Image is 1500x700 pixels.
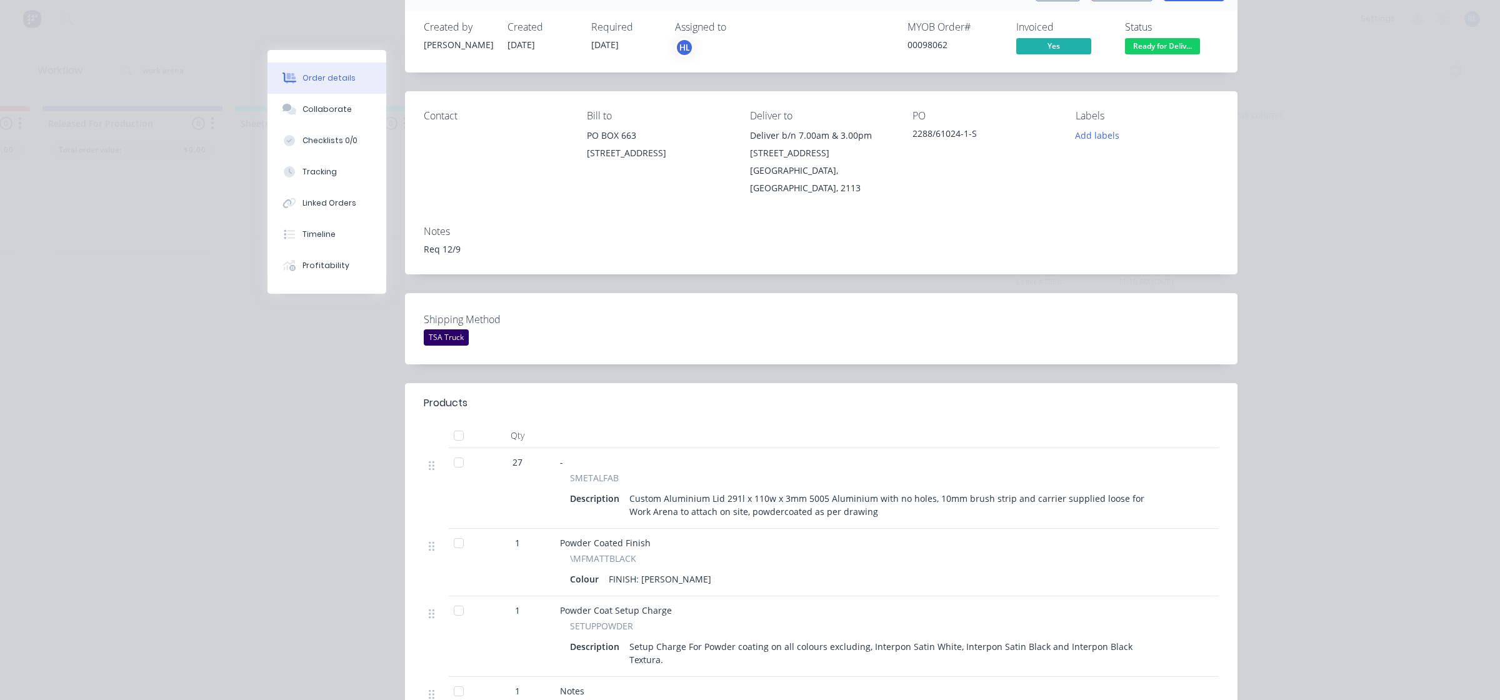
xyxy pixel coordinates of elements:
[302,260,349,271] div: Profitability
[570,570,604,588] div: Colour
[591,21,660,33] div: Required
[302,166,337,177] div: Tracking
[515,684,520,697] span: 1
[591,39,619,51] span: [DATE]
[570,619,633,632] span: SETUPPOWDER
[507,39,535,51] span: [DATE]
[560,685,584,697] span: Notes
[560,604,672,616] span: Powder Coat Setup Charge
[302,135,357,146] div: Checklists 0/0
[604,570,716,588] div: FINISH: [PERSON_NAME]
[912,110,1056,122] div: PO
[1016,21,1110,33] div: Invoiced
[302,72,356,84] div: Order details
[675,21,800,33] div: Assigned to
[1125,21,1219,33] div: Status
[515,604,520,617] span: 1
[560,537,651,549] span: Powder Coated Finish
[587,127,730,144] div: PO BOX 663
[1016,38,1091,54] span: Yes
[424,329,469,346] div: TSA Truck
[302,197,356,209] div: Linked Orders
[512,456,522,469] span: 27
[624,637,1165,669] div: Setup Charge For Powder coating on all colours excluding, Interpon Satin White, Interpon Satin Bl...
[507,21,576,33] div: Created
[907,38,1001,51] div: 00098062
[424,110,567,122] div: Contact
[570,637,624,656] div: Description
[424,21,492,33] div: Created by
[750,162,893,197] div: [GEOGRAPHIC_DATA], [GEOGRAPHIC_DATA], 2113
[267,156,386,187] button: Tracking
[480,423,555,448] div: Qty
[267,94,386,125] button: Collaborate
[267,219,386,250] button: Timeline
[1069,127,1126,144] button: Add labels
[624,489,1165,521] div: Custom Aluminium Lid 291l x 110w x 3mm 5005 Aluminium with no holes, 10mm brush strip and carrier...
[570,489,624,507] div: Description
[570,471,619,484] span: SMETALFAB
[424,312,580,327] label: Shipping Method
[587,127,730,167] div: PO BOX 663[STREET_ADDRESS]
[267,250,386,281] button: Profitability
[267,62,386,94] button: Order details
[267,125,386,156] button: Checklists 0/0
[750,127,893,162] div: Deliver b/n 7.00am & 3.00pm [STREET_ADDRESS]
[1125,38,1200,54] span: Ready for Deliv...
[587,110,730,122] div: Bill to
[424,226,1219,237] div: Notes
[302,104,352,115] div: Collaborate
[750,127,893,197] div: Deliver b/n 7.00am & 3.00pm [STREET_ADDRESS][GEOGRAPHIC_DATA], [GEOGRAPHIC_DATA], 2113
[1076,110,1219,122] div: Labels
[907,21,1001,33] div: MYOB Order #
[570,552,636,565] span: \MFMATTBLACK
[424,242,1219,256] div: Req 12/9
[424,38,492,51] div: [PERSON_NAME]
[587,144,730,162] div: [STREET_ADDRESS]
[750,110,893,122] div: Deliver to
[302,229,336,240] div: Timeline
[267,187,386,219] button: Linked Orders
[560,456,563,468] span: -
[424,396,467,411] div: Products
[1125,38,1200,57] button: Ready for Deliv...
[515,536,520,549] span: 1
[675,38,694,57] button: HL
[912,127,1056,144] div: 2288/61024-1-S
